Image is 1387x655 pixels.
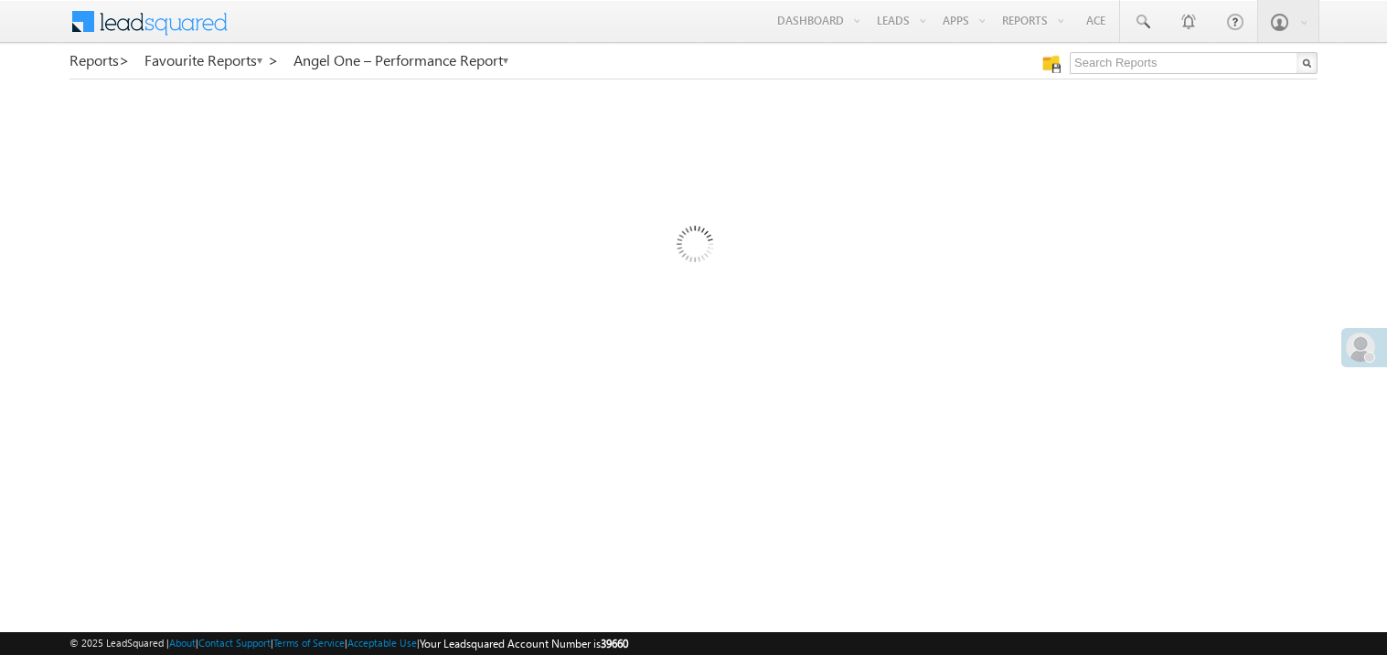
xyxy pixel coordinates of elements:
[1042,55,1061,73] img: Manage all your saved reports!
[293,52,510,69] a: Angel One – Performance Report
[1070,52,1318,74] input: Search Reports
[268,49,279,70] span: >
[69,52,130,69] a: Reports>
[599,153,788,342] img: Loading...
[273,637,345,649] a: Terms of Service
[198,637,271,649] a: Contact Support
[169,637,196,649] a: About
[601,637,628,650] span: 39660
[69,635,628,652] span: © 2025 LeadSquared | | | | |
[144,52,279,69] a: Favourite Reports >
[420,637,628,650] span: Your Leadsquared Account Number is
[347,637,417,649] a: Acceptable Use
[119,49,130,70] span: >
